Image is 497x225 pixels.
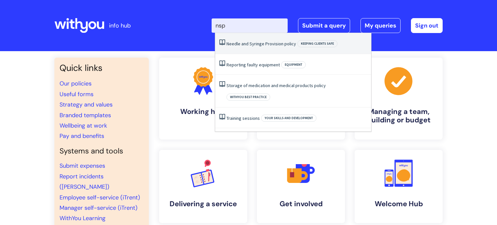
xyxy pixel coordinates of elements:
[60,111,111,119] a: Branded templates
[212,18,288,33] input: Search
[60,63,144,73] h3: Quick links
[60,80,92,87] a: Our policies
[60,122,107,129] a: Wellbeing at work
[226,83,326,88] a: Storage of medication and medical products policy
[60,214,105,222] a: WithYou Learning
[164,107,242,116] h4: Working here
[360,107,437,125] h4: Managing a team, building or budget
[360,18,401,33] a: My queries
[355,150,443,223] a: Welcome Hub
[60,90,94,98] a: Useful forms
[60,132,104,140] a: Pay and benefits
[159,58,247,140] a: Working here
[281,61,306,68] span: Equipment
[262,200,340,208] h4: Get involved
[109,20,131,31] p: info hub
[297,40,337,47] span: Keeping clients safe
[298,18,350,33] a: Submit a query
[226,62,280,68] a: Reporting faulty equipment
[411,18,443,33] a: Sign out
[226,41,296,47] a: Needle and Syringe Provision policy
[226,94,270,101] span: WithYou best practice
[226,115,260,121] a: Training sessions
[355,58,443,140] a: Managing a team, building or budget
[60,101,113,108] a: Strategy and values
[60,173,109,191] a: Report incidents ([PERSON_NAME])
[212,18,443,33] div: | -
[360,200,437,208] h4: Welcome Hub
[261,115,316,122] span: Your skills and development
[60,162,105,170] a: Submit expenses
[60,194,140,201] a: Employee self-service (iTrent)
[60,147,144,156] h4: Systems and tools
[164,200,242,208] h4: Delivering a service
[60,204,138,212] a: Manager self-service (iTrent)
[257,150,345,223] a: Get involved
[159,150,247,223] a: Delivering a service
